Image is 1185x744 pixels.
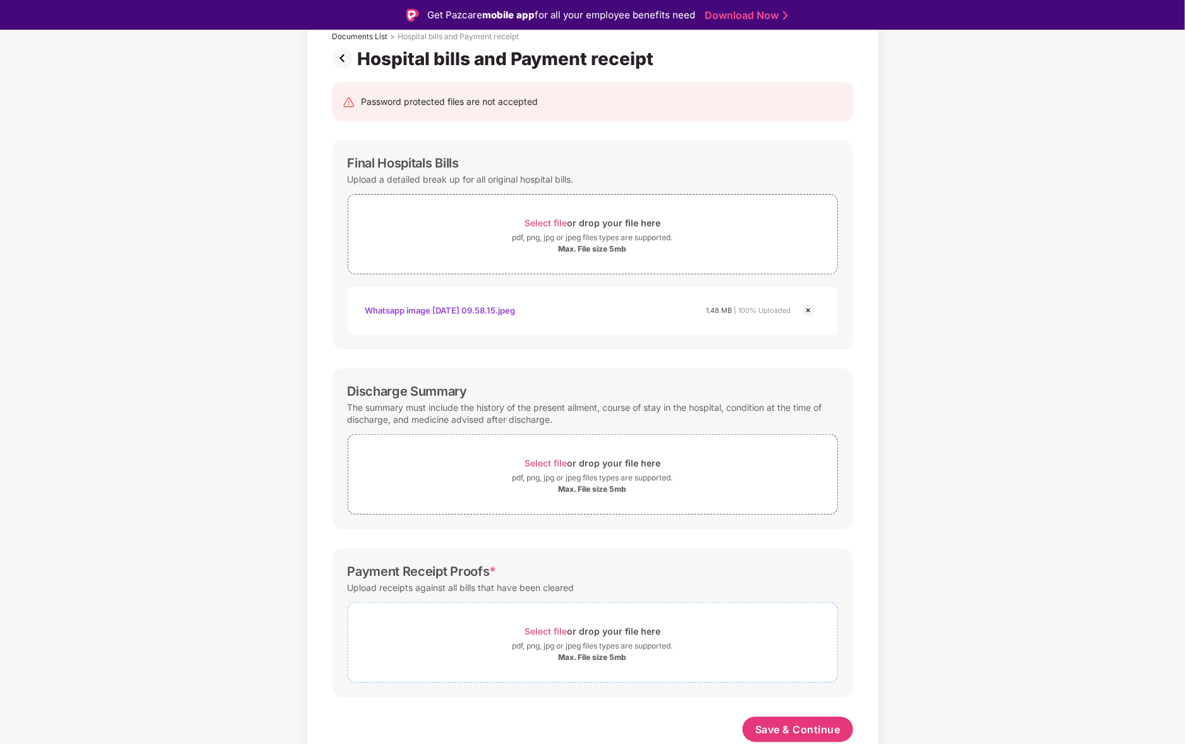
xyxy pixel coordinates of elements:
[525,623,660,640] div: or drop your file here
[406,9,419,21] img: Logo
[513,472,673,484] div: pdf, png, jpg or jpeg files types are supported.
[332,32,388,42] div: Documents List
[398,32,520,42] div: Hospital bills and Payment receipt
[348,399,838,428] div: The summary must include the history of the present ailment, course of stay in the hospital, cond...
[362,95,538,109] div: Password protected files are not accepted
[513,640,673,652] div: pdf, png, jpg or jpeg files types are supported.
[348,384,468,399] div: Discharge Summary
[525,217,567,228] span: Select file
[801,303,816,318] img: svg+xml;base64,PHN2ZyBpZD0iQ3Jvc3MtMjR4MjQiIHhtbG5zPSJodHRwOi8vd3d3LnczLm9yZy8yMDAwL3N2ZyIgd2lkdG...
[559,652,627,662] div: Max. File size 5mb
[348,156,459,171] div: Final Hospitals Bills
[348,613,837,673] span: Select fileor drop your file herepdf, png, jpg or jpeg files types are supported.Max. File size 5mb
[348,171,574,188] div: Upload a detailed break up for all original hospital bills.
[391,32,396,42] div: >
[525,458,567,468] span: Select file
[358,48,659,70] div: Hospital bills and Payment receipt
[348,204,837,264] span: Select fileor drop your file herepdf, png, jpg or jpeg files types are supported.Max. File size 5mb
[525,454,660,472] div: or drop your file here
[525,214,660,231] div: or drop your file here
[705,9,784,22] a: Download Now
[525,626,567,637] span: Select file
[513,231,673,244] div: pdf, png, jpg or jpeg files types are supported.
[348,579,574,596] div: Upload receipts against all bills that have been cleared
[783,9,788,22] img: Stroke
[734,306,791,315] span: | 100% Uploaded
[755,723,841,736] span: Save & Continue
[348,564,497,579] div: Payment Receipt Proofs
[559,484,627,494] div: Max. File size 5mb
[428,8,696,23] div: Get Pazcare for all your employee benefits need
[348,444,837,504] span: Select fileor drop your file herepdf, png, jpg or jpeg files types are supported.Max. File size 5mb
[743,717,853,742] button: Save & Continue
[483,9,535,21] strong: mobile app
[559,244,627,254] div: Max. File size 5mb
[365,300,515,321] div: Whatsapp image [DATE] 09.58.15.jpeg
[332,48,358,68] img: svg+xml;base64,PHN2ZyBpZD0iUHJldi0zMngzMiIgeG1sbnM9Imh0dHA6Ly93d3cudzMub3JnLzIwMDAvc3ZnIiB3aWR0aD...
[343,96,355,109] img: svg+xml;base64,PHN2ZyB4bWxucz0iaHR0cDovL3d3dy53My5vcmcvMjAwMC9zdmciIHdpZHRoPSIyNCIgaGVpZ2h0PSIyNC...
[707,306,732,315] span: 1.48 MB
